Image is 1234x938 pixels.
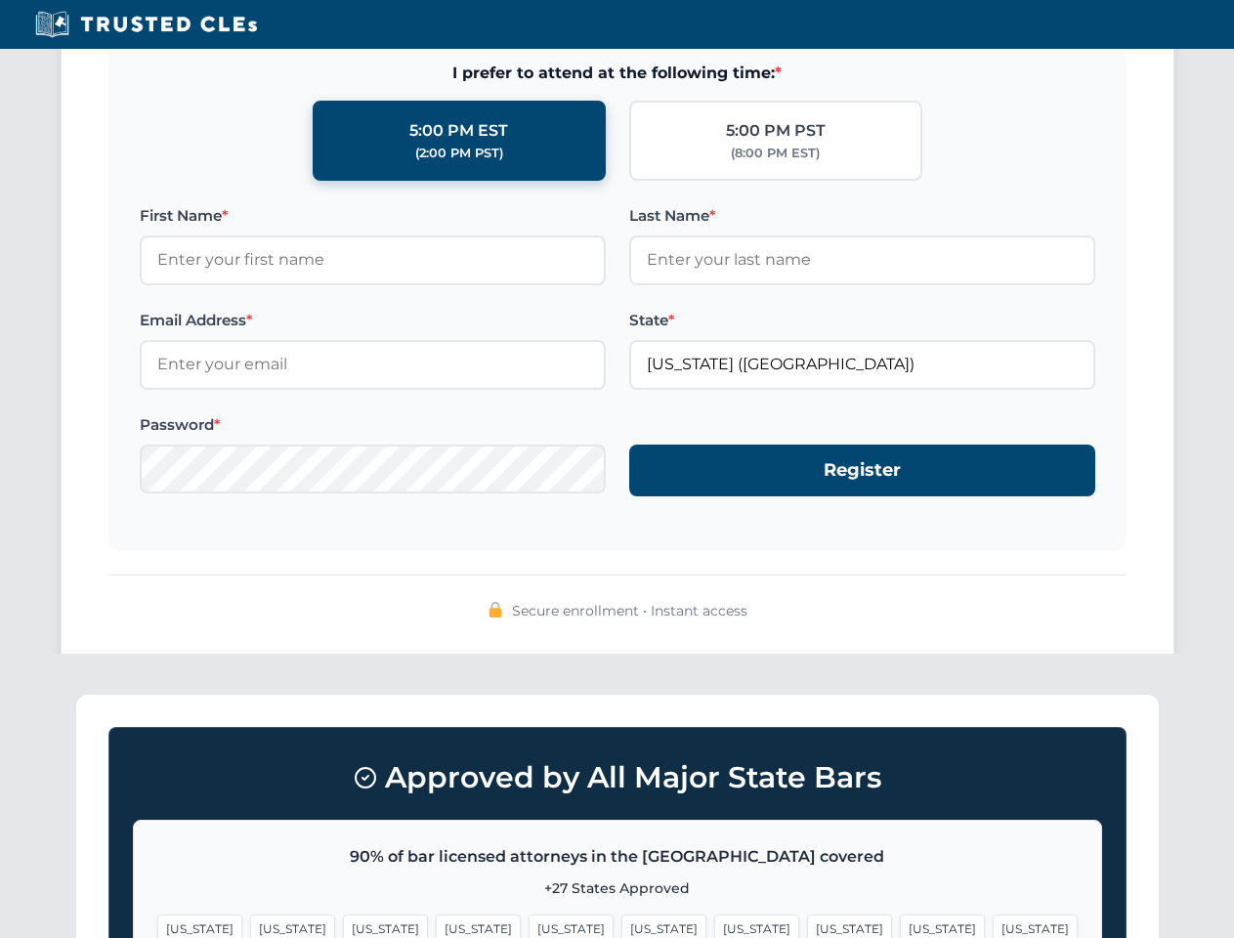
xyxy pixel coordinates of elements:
[488,602,503,618] img: 🔒
[731,144,820,163] div: (8:00 PM EST)
[140,309,606,332] label: Email Address
[629,340,1095,389] input: Florida (FL)
[133,751,1102,804] h3: Approved by All Major State Bars
[409,118,508,144] div: 5:00 PM EST
[29,10,263,39] img: Trusted CLEs
[140,235,606,284] input: Enter your first name
[157,877,1078,899] p: +27 States Approved
[140,340,606,389] input: Enter your email
[629,235,1095,284] input: Enter your last name
[140,413,606,437] label: Password
[629,204,1095,228] label: Last Name
[140,204,606,228] label: First Name
[140,61,1095,86] span: I prefer to attend at the following time:
[512,600,747,621] span: Secure enrollment • Instant access
[726,118,826,144] div: 5:00 PM PST
[157,844,1078,870] p: 90% of bar licensed attorneys in the [GEOGRAPHIC_DATA] covered
[415,144,503,163] div: (2:00 PM PST)
[629,309,1095,332] label: State
[629,445,1095,496] button: Register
